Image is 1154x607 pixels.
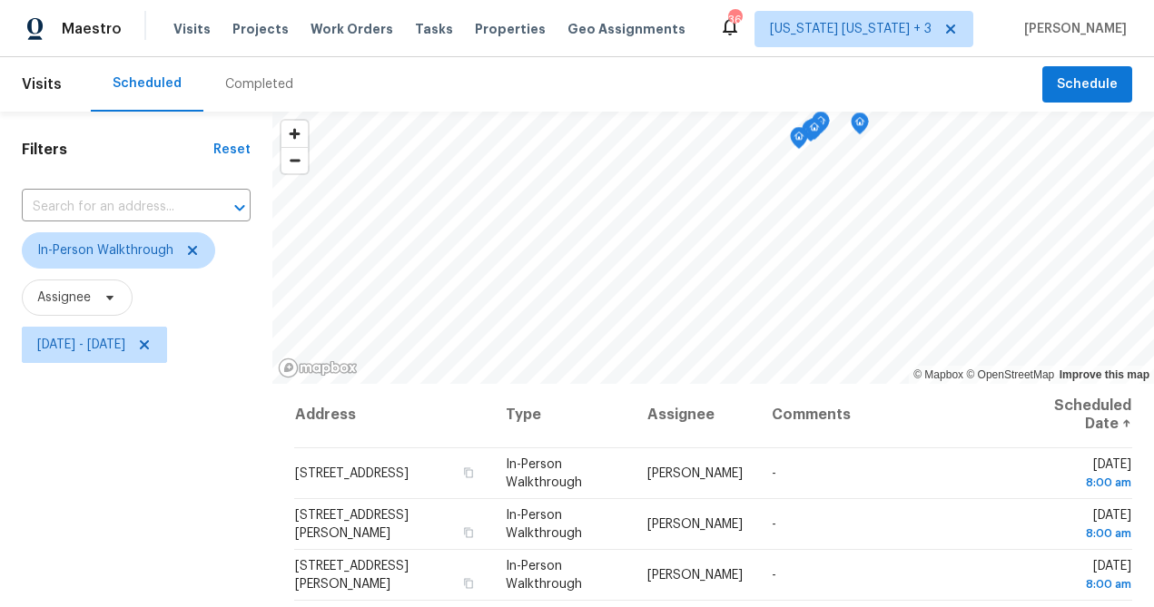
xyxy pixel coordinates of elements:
span: [STREET_ADDRESS] [295,467,409,480]
span: Zoom out [281,148,308,173]
span: - [772,569,776,582]
span: Visits [22,64,62,104]
input: Search for an address... [22,193,200,221]
button: Zoom in [281,121,308,147]
button: Copy Address [460,575,477,592]
span: - [772,467,776,480]
span: [PERSON_NAME] [647,569,743,582]
span: In-Person Walkthrough [506,509,582,540]
a: OpenStreetMap [966,368,1054,381]
a: Improve this map [1060,368,1149,381]
canvas: Map [272,112,1154,384]
span: [US_STATE] [US_STATE] + 3 [770,20,932,38]
span: Projects [232,20,289,38]
span: - [772,518,776,531]
div: 8:00 am [1023,575,1131,593]
button: Copy Address [460,465,477,481]
th: Type [491,382,633,448]
button: Schedule [1042,66,1132,103]
span: Geo Assignments [567,20,685,38]
div: Map marker [812,112,830,140]
div: Map marker [805,118,824,146]
span: Tasks [415,23,453,35]
span: In-Person Walkthrough [37,241,173,259]
button: Zoom out [281,147,308,173]
a: Mapbox [913,368,963,381]
th: Address [294,382,491,448]
span: Schedule [1057,73,1118,96]
span: [STREET_ADDRESS][PERSON_NAME] [295,509,409,540]
div: 36 [728,11,741,29]
th: Scheduled Date ↑ [1009,382,1132,448]
div: Map marker [851,113,869,141]
div: 8:00 am [1023,474,1131,492]
button: Open [227,195,252,220]
span: Visits [173,20,211,38]
span: [STREET_ADDRESS][PERSON_NAME] [295,560,409,591]
span: [DATE] [1023,458,1131,492]
span: [DATE] - [DATE] [37,336,125,354]
span: In-Person Walkthrough [506,560,582,591]
span: Properties [475,20,546,38]
span: Assignee [37,289,91,307]
span: [PERSON_NAME] [647,467,743,480]
div: Map marker [790,127,808,155]
th: Assignee [633,382,757,448]
a: Mapbox homepage [278,357,358,378]
h1: Filters [22,141,213,159]
button: Copy Address [460,524,477,541]
span: Maestro [62,20,122,38]
div: Reset [213,141,251,159]
span: [DATE] [1023,560,1131,593]
th: Comments [757,382,1009,448]
div: Scheduled [113,74,182,93]
span: In-Person Walkthrough [506,458,582,489]
span: [PERSON_NAME] [1017,20,1127,38]
div: Completed [225,75,293,93]
span: Work Orders [311,20,393,38]
div: Map marker [802,120,820,148]
div: 8:00 am [1023,524,1131,543]
span: [PERSON_NAME] [647,518,743,531]
span: [DATE] [1023,509,1131,543]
